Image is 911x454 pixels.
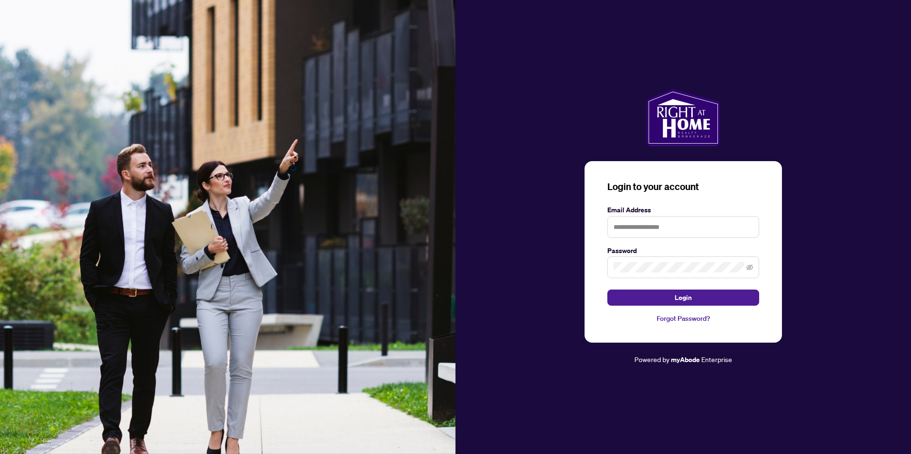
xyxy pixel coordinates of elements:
a: myAbode [671,354,700,365]
button: Login [607,290,759,306]
h3: Login to your account [607,180,759,193]
span: Powered by [634,355,669,363]
img: ma-logo [646,89,720,146]
label: Password [607,245,759,256]
a: Forgot Password? [607,313,759,324]
span: Login [675,290,692,305]
span: Enterprise [701,355,732,363]
span: eye-invisible [746,264,753,271]
label: Email Address [607,205,759,215]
